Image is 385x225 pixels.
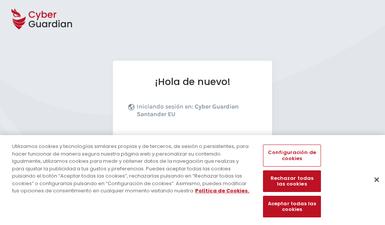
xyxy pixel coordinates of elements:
[263,145,321,166] button: Configuración de cookies, Abre el cuadro de diálogo del centro de preferencias.
[128,76,257,88] h1: ¡Hola de nuevo!
[263,196,321,217] button: Aceptar todas las cookies
[137,103,239,118] b: Cyber Guardian Santander EU
[12,143,252,195] div: Utilizamos cookies y tecnologías similares propias y de terceros, de sesión o persistentes, para ...
[195,187,249,194] a: Más información sobre su privacidad, se abre en una nueva pestaña
[368,171,385,188] button: Cerrar
[137,103,255,122] p: Iniciando sesión en:
[263,170,321,192] button: Rechazar todas las cookies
